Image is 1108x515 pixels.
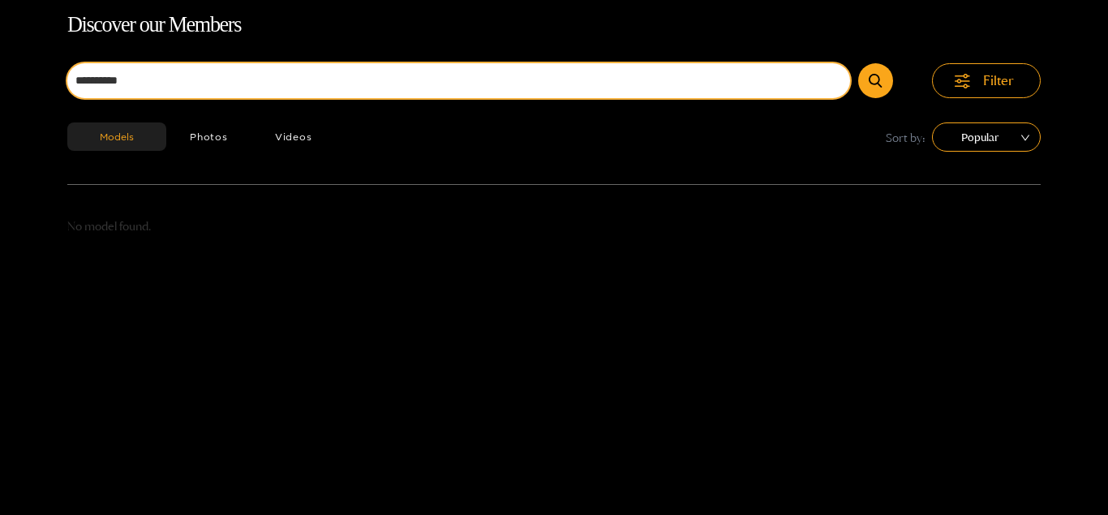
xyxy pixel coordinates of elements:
[932,122,1041,152] div: sort
[166,122,251,151] button: Photos
[67,8,1041,42] h1: Discover our Members
[858,63,893,98] button: Submit Search
[932,63,1041,98] button: Filter
[944,125,1029,149] span: Popular
[67,217,1041,236] p: No model found.
[251,122,336,151] button: Videos
[67,122,166,151] button: Models
[886,128,925,147] span: Sort by:
[983,71,1014,90] span: Filter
